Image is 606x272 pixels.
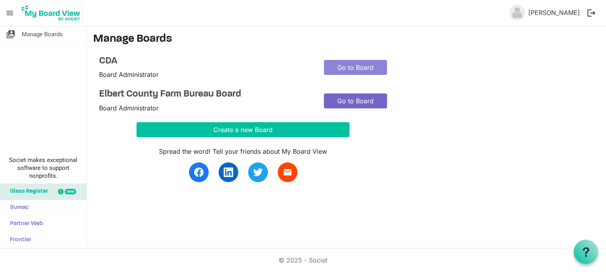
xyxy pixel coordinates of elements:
a: [PERSON_NAME] [525,5,583,20]
span: email [283,168,292,177]
img: facebook.svg [194,168,204,177]
span: switch_account [6,26,15,42]
span: Board Administrator [99,71,159,78]
h3: Manage Boards [93,33,600,46]
span: menu [2,6,17,20]
div: Spread the word! Tell your friends about My Board View [137,147,350,156]
a: Elbert County Farm Bureau Board [99,89,312,100]
img: no-profile-picture.svg [509,5,525,20]
a: Go to Board [324,60,387,75]
span: Frontier [6,232,31,248]
img: twitter.svg [253,168,263,177]
span: Partner Web [6,216,43,232]
img: My Board View Logo [19,3,83,23]
a: © 2025 - Societ [279,256,327,264]
span: Societ makes exceptional software to support nonprofits. [4,156,83,180]
img: linkedin.svg [224,168,233,177]
button: Create a new Board [137,122,350,137]
span: Sumac [6,200,28,216]
span: Glass Register [6,184,48,199]
div: new [65,189,76,194]
a: email [278,162,297,182]
a: My Board View Logo [19,3,86,23]
button: logout [583,5,600,21]
a: Go to Board [324,93,387,108]
span: Manage Boards [22,26,63,42]
a: CDA [99,56,312,67]
span: Board Administrator [99,104,159,112]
